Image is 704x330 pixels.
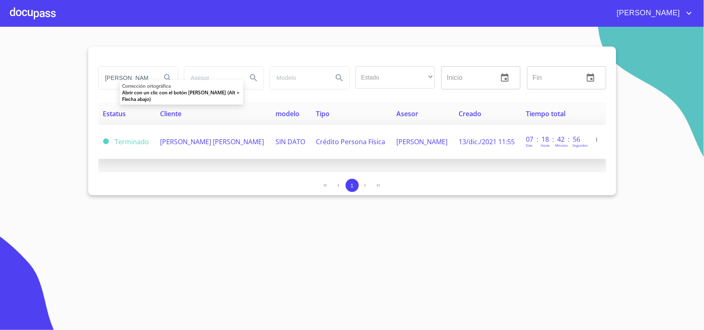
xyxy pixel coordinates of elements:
span: Creado [459,109,481,118]
span: Terminado [115,137,149,146]
span: Asesor [397,109,419,118]
input: search [99,67,155,89]
button: Search [158,68,178,88]
span: Tiempo total [526,109,565,118]
span: Tipo [316,109,330,118]
span: Terminado [103,138,109,144]
input: search [184,67,240,89]
div: ​ [356,66,435,89]
span: modelo [276,109,300,118]
p: 07 : 18 : 42 : 56 [526,135,582,144]
span: Cliente [160,109,181,118]
span: [PERSON_NAME] [397,137,448,146]
span: Estatus [103,109,126,118]
p: Minutos [555,143,568,147]
button: Search [330,68,349,88]
span: 13/dic./2021 11:55 [459,137,515,146]
button: 1 [346,179,359,192]
p: Dias [526,143,532,147]
span: [PERSON_NAME] [611,7,684,20]
span: Crédito Persona Física [316,137,385,146]
button: Search [244,68,264,88]
span: [PERSON_NAME] [PERSON_NAME] [160,137,264,146]
p: Segundos [572,143,588,147]
span: SIN DATO [276,137,306,146]
p: Horas [541,143,550,147]
span: 1 [351,183,353,189]
input: search [270,67,326,89]
button: account of current user [611,7,694,20]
